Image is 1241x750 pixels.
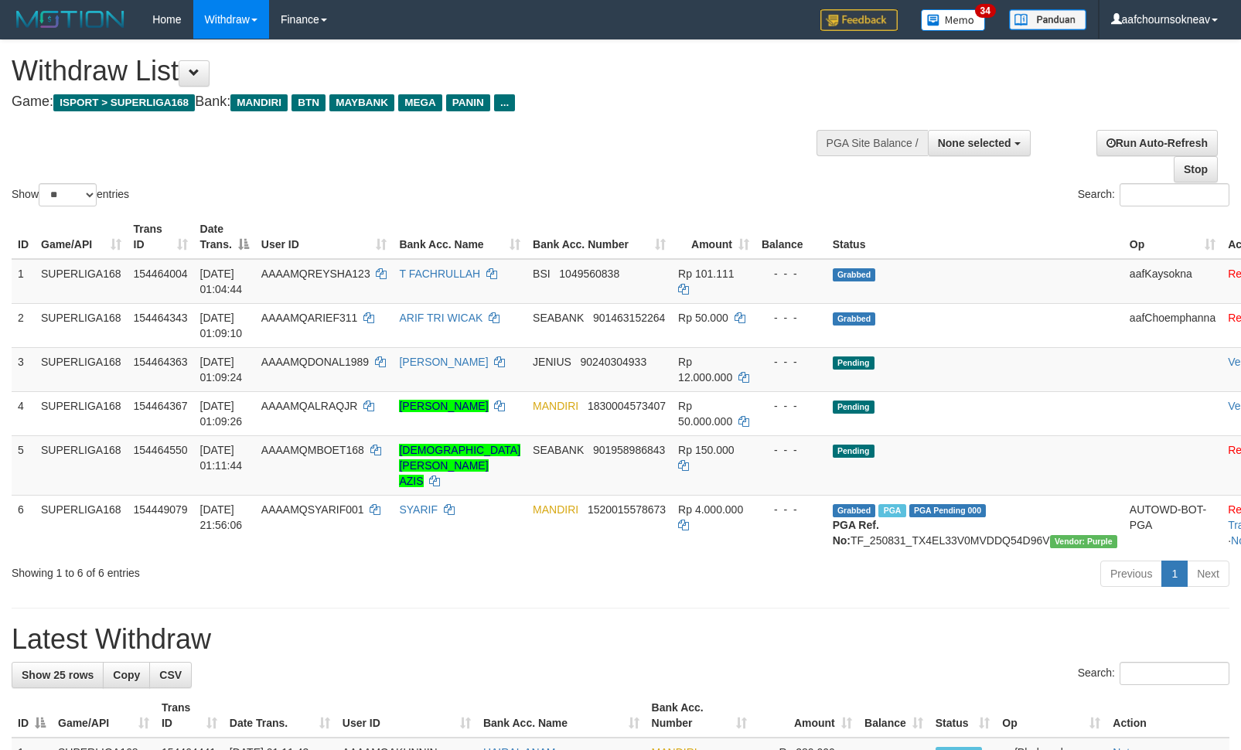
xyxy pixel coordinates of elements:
span: 154464363 [134,356,188,368]
img: Feedback.jpg [820,9,898,31]
label: Search: [1078,662,1229,685]
div: Showing 1 to 6 of 6 entries [12,559,506,581]
th: Date Trans.: activate to sort column ascending [223,694,336,738]
a: CSV [149,662,192,688]
th: Op: activate to sort column ascending [996,694,1106,738]
th: User ID: activate to sort column ascending [255,215,394,259]
td: SUPERLIGA168 [35,391,128,435]
div: - - - [762,502,820,517]
span: MANDIRI [533,503,578,516]
span: Show 25 rows [22,669,94,681]
div: - - - [762,310,820,326]
td: SUPERLIGA168 [35,495,128,554]
span: [DATE] 21:56:06 [200,503,243,531]
span: Rp 101.111 [678,268,734,280]
td: AUTOWD-BOT-PGA [1123,495,1222,554]
th: ID: activate to sort column descending [12,694,52,738]
td: 2 [12,303,35,347]
td: SUPERLIGA168 [35,303,128,347]
span: 154449079 [134,503,188,516]
span: Copy 1830004573407 to clipboard [588,400,666,412]
th: Balance [755,215,827,259]
span: 34 [975,4,996,18]
div: - - - [762,266,820,281]
span: MANDIRI [533,400,578,412]
td: 4 [12,391,35,435]
a: Stop [1174,156,1218,182]
img: MOTION_logo.png [12,8,129,31]
b: PGA Ref. No: [833,519,879,547]
span: Copy 90240304933 to clipboard [581,356,647,368]
a: SYARIF [399,503,438,516]
td: aafChoemphanna [1123,303,1222,347]
label: Show entries [12,183,129,206]
span: [DATE] 01:11:44 [200,444,243,472]
span: JENIUS [533,356,571,368]
span: 154464367 [134,400,188,412]
span: CSV [159,669,182,681]
th: Status [827,215,1123,259]
a: Next [1187,561,1229,587]
input: Search: [1120,662,1229,685]
a: T FACHRULLAH [399,268,480,280]
th: Balance: activate to sort column ascending [858,694,929,738]
th: Game/API: activate to sort column ascending [35,215,128,259]
select: Showentries [39,183,97,206]
th: Action [1106,694,1229,738]
th: Trans ID: activate to sort column ascending [155,694,223,738]
div: - - - [762,354,820,370]
a: Previous [1100,561,1162,587]
span: MANDIRI [230,94,288,111]
th: Op: activate to sort column ascending [1123,215,1222,259]
span: PGA Pending [909,504,987,517]
th: Game/API: activate to sort column ascending [52,694,155,738]
td: 1 [12,259,35,304]
a: [PERSON_NAME] [399,400,488,412]
th: Bank Acc. Number: activate to sort column ascending [646,694,753,738]
span: BTN [291,94,326,111]
span: [DATE] 01:04:44 [200,268,243,295]
span: None selected [938,137,1011,149]
th: Amount: activate to sort column ascending [753,694,858,738]
label: Search: [1078,183,1229,206]
span: Copy 901463152264 to clipboard [593,312,665,324]
span: [DATE] 01:09:24 [200,356,243,384]
span: Copy [113,669,140,681]
td: SUPERLIGA168 [35,435,128,495]
span: Rp 150.000 [678,444,734,456]
span: AAAAMQARIEF311 [261,312,358,324]
img: Button%20Memo.svg [921,9,986,31]
td: aafKaysokna [1123,259,1222,304]
span: SEABANK [533,444,584,456]
td: SUPERLIGA168 [35,259,128,304]
span: MAYBANK [329,94,394,111]
span: SEABANK [533,312,584,324]
th: Date Trans.: activate to sort column descending [194,215,255,259]
td: TF_250831_TX4EL33V0MVDDQ54D96V [827,495,1123,554]
span: Grabbed [833,312,876,326]
a: Copy [103,662,150,688]
th: Amount: activate to sort column ascending [672,215,755,259]
th: Bank Acc. Number: activate to sort column ascending [527,215,672,259]
span: ... [494,94,515,111]
span: [DATE] 01:09:10 [200,312,243,339]
th: User ID: activate to sort column ascending [336,694,477,738]
span: 154464004 [134,268,188,280]
span: Rp 4.000.000 [678,503,743,516]
h1: Latest Withdraw [12,624,1229,655]
span: AAAAMQDONAL1989 [261,356,369,368]
td: 5 [12,435,35,495]
span: BSI [533,268,551,280]
a: [PERSON_NAME] [399,356,488,368]
div: PGA Site Balance / [817,130,928,156]
span: Rp 50.000.000 [678,400,732,428]
span: Pending [833,356,874,370]
h1: Withdraw List [12,56,812,87]
span: AAAAMQREYSHA123 [261,268,370,280]
span: Copy 1520015578673 to clipboard [588,503,666,516]
span: AAAAMQSYARIF001 [261,503,364,516]
td: 3 [12,347,35,391]
span: MEGA [398,94,442,111]
span: Vendor URL: https://trx4.1velocity.biz [1050,535,1117,548]
a: ARIF TRI WICAK [399,312,482,324]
